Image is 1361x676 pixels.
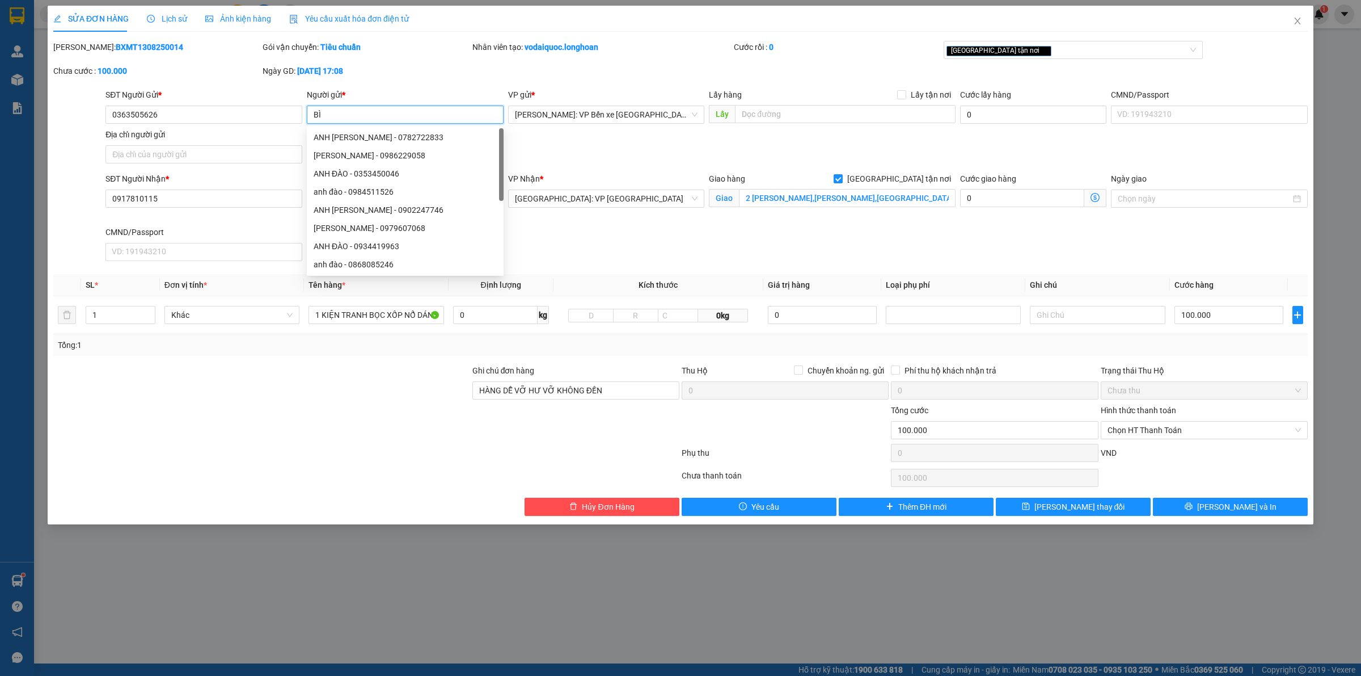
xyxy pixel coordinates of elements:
span: Kích thước [639,280,678,289]
span: Hủy Đơn Hàng [582,501,634,513]
label: Cước lấy hàng [960,90,1011,99]
span: Khác [171,306,293,324]
span: Lấy hàng [709,90,742,99]
b: 100.000 [98,66,127,75]
span: SỬA ĐƠN HÀNG [53,14,129,23]
span: Tổng cước [891,406,928,415]
span: 0kg [698,309,748,322]
button: Close [1282,6,1313,37]
b: Tiêu chuẩn [320,43,361,52]
span: Giá trị hàng [768,280,810,289]
span: Quảng Ngãi: VP Trường Chinh [515,190,698,207]
span: save [1022,502,1030,511]
input: VD: Bàn, Ghế [308,306,443,324]
span: [PERSON_NAME] thay đổi [1034,501,1125,513]
span: Chọn HT Thanh Toán [1108,422,1301,439]
span: close [1041,48,1047,53]
div: Tổng: 1 [58,339,525,351]
span: exclamation-circle [739,502,747,511]
span: [GEOGRAPHIC_DATA] tận nơi [843,173,956,185]
label: Ngày giao [1111,174,1147,183]
span: Thu Hộ [682,366,708,375]
input: C [658,309,699,322]
div: [PERSON_NAME] - 0986229058 [314,149,497,162]
span: Chưa thu [1108,382,1301,399]
div: Địa chỉ người gửi [105,128,302,141]
span: Yêu cầu xuất hóa đơn điện tử [289,14,409,23]
div: NGUYỄN THANH ĐÀO - 0979607068 [307,219,504,237]
input: Giao tận nơi [739,189,956,207]
div: ANH ĐÀO - 0353450046 [314,167,497,180]
span: Yêu cầu [751,501,779,513]
span: VND [1101,448,1117,457]
th: Ghi chú [1025,274,1169,296]
div: [PERSON_NAME] - 0979607068 [314,222,497,234]
span: Đơn vị tính [164,280,207,289]
span: Mã đơn: BXMT1308250016 [5,61,175,76]
div: Ngày GD: [263,65,470,77]
span: clock-circle [147,15,155,23]
button: plusThêm ĐH mới [839,498,994,516]
span: Chuyển khoản ng. gửi [803,364,889,377]
input: Cước lấy hàng [960,106,1106,124]
span: printer [1185,502,1193,511]
span: Hồ Chí Minh: VP Bến xe Miền Tây (Quận Bình Tân) [515,106,698,123]
div: Người gửi [307,89,504,101]
div: Nhân viên tạo: [472,41,732,53]
input: Ghi Chú [1030,306,1165,324]
b: [DATE] 17:08 [297,66,343,75]
span: plus [1293,310,1303,320]
input: Địa chỉ của người gửi [105,145,302,163]
span: CÔNG TY TNHH CHUYỂN PHÁT NHANH BẢO AN [90,24,226,45]
div: [PERSON_NAME]: [53,41,260,53]
span: delete [569,502,577,511]
b: vodaiquoc.longhoan [525,43,598,52]
span: VP Nhận [508,174,540,183]
label: Ghi chú đơn hàng [472,366,535,375]
input: Ghi chú đơn hàng [472,381,679,400]
span: 18:06:17 [DATE] [5,78,71,88]
span: [PERSON_NAME] và In [1197,501,1277,513]
span: Phí thu hộ khách nhận trả [900,364,1001,377]
div: VP gửi [508,89,705,101]
b: 0 [769,43,774,52]
div: Chưa cước : [53,65,260,77]
div: ANH [PERSON_NAME] - 0782722833 [314,131,497,144]
input: D [568,309,614,322]
span: dollar-circle [1091,193,1100,202]
div: CMND/Passport [105,226,302,238]
strong: CSKH: [31,24,60,34]
b: BXMT1308250014 [116,43,183,52]
span: kg [538,306,549,324]
span: Giao hàng [709,174,745,183]
input: R [613,309,658,322]
th: Loại phụ phí [881,274,1025,296]
input: Dọc đường [735,105,956,123]
div: ANH ĐÀO DUY KHÁNH - 0782722833 [307,128,504,146]
span: picture [205,15,213,23]
span: Thêm ĐH mới [898,501,946,513]
span: Giao [709,189,739,207]
div: ANH ĐÀO MINH - 0902247746 [307,201,504,219]
span: Lịch sử [147,14,187,23]
div: Gói vận chuyển: [263,41,470,53]
button: save[PERSON_NAME] thay đổi [996,498,1151,516]
span: [GEOGRAPHIC_DATA] tận nơi [946,46,1051,56]
div: anh đào - 0868085246 [314,258,497,271]
div: anh đào - 0984511526 [307,183,504,201]
strong: PHIẾU DÁN LÊN HÀNG [80,5,229,20]
span: Định lượng [481,280,521,289]
label: Hình thức thanh toán [1101,406,1176,415]
span: Ảnh kiện hàng [205,14,271,23]
span: [PHONE_NUMBER] [5,24,86,44]
div: Chưa thanh toán [681,469,890,489]
div: SĐT Người Nhận [105,173,302,185]
div: ANH [PERSON_NAME] - 0902247746 [314,204,497,216]
div: anh đào - 0984511526 [314,186,497,198]
span: Lấy tận nơi [906,89,956,101]
span: plus [886,502,894,511]
span: Cước hàng [1174,280,1214,289]
button: exclamation-circleYêu cầu [682,498,836,516]
label: Cước giao hàng [960,174,1016,183]
input: Ngày giao [1118,192,1291,205]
